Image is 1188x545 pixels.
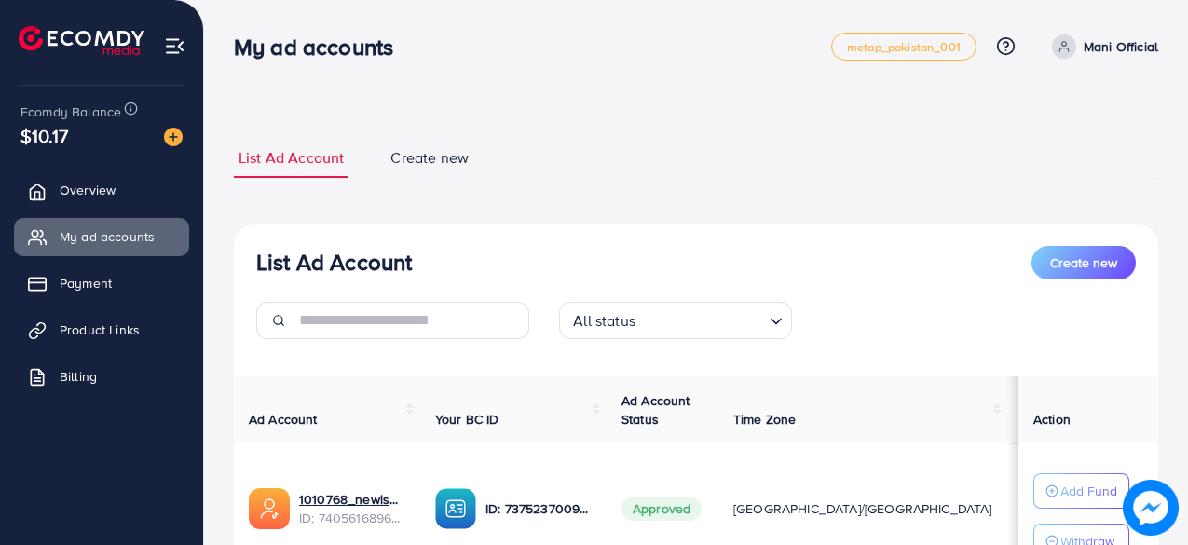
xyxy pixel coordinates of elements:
[641,304,762,334] input: Search for option
[390,147,469,169] span: Create new
[60,227,155,246] span: My ad accounts
[621,497,702,521] span: Approved
[1031,246,1136,279] button: Create new
[164,128,183,146] img: image
[1123,480,1179,536] img: image
[299,490,405,509] a: 1010768_newishrat011_1724254562912
[1045,34,1158,59] a: Mani Official
[60,274,112,293] span: Payment
[19,26,144,55] img: logo
[256,249,412,276] h3: List Ad Account
[485,497,592,520] p: ID: 7375237009410899984
[164,35,185,57] img: menu
[14,218,189,255] a: My ad accounts
[14,265,189,302] a: Payment
[60,367,97,386] span: Billing
[435,410,499,429] span: Your BC ID
[239,147,344,169] span: List Ad Account
[60,181,116,199] span: Overview
[60,320,140,339] span: Product Links
[1033,410,1071,429] span: Action
[14,171,189,209] a: Overview
[831,33,976,61] a: metap_pakistan_001
[1060,480,1117,502] p: Add Fund
[20,102,121,121] span: Ecomdy Balance
[1084,35,1158,58] p: Mani Official
[14,358,189,395] a: Billing
[299,509,405,527] span: ID: 7405616896047104017
[1033,473,1129,509] button: Add Fund
[733,410,796,429] span: Time Zone
[14,311,189,348] a: Product Links
[249,410,318,429] span: Ad Account
[249,488,290,529] img: ic-ads-acc.e4c84228.svg
[569,307,639,334] span: All status
[847,41,961,53] span: metap_pakistan_001
[435,488,476,529] img: ic-ba-acc.ded83a64.svg
[559,302,792,339] div: Search for option
[20,122,68,149] span: $10.17
[1050,253,1117,272] span: Create new
[234,34,408,61] h3: My ad accounts
[621,391,690,429] span: Ad Account Status
[299,490,405,528] div: <span class='underline'>1010768_newishrat011_1724254562912</span></br>7405616896047104017
[733,499,992,518] span: [GEOGRAPHIC_DATA]/[GEOGRAPHIC_DATA]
